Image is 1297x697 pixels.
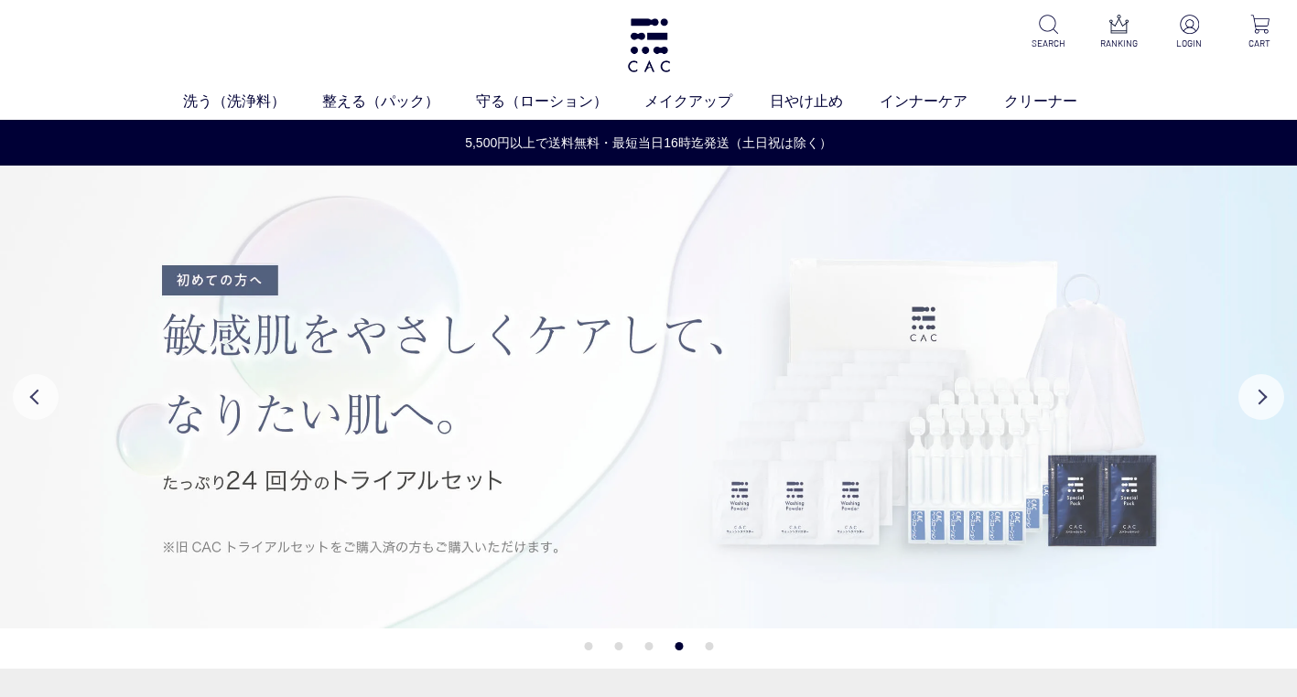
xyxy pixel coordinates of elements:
[880,91,1004,113] a: インナーケア
[675,642,683,650] button: 4 of 5
[1167,37,1212,50] p: LOGIN
[705,642,713,650] button: 5 of 5
[1026,37,1071,50] p: SEARCH
[1,134,1296,153] a: 5,500円以上で送料無料・最短当日16時迄発送（土日祝は除く）
[13,374,59,420] button: Previous
[1097,15,1141,50] a: RANKING
[644,642,653,650] button: 3 of 5
[183,91,322,113] a: 洗う（洗浄料）
[644,91,769,113] a: メイクアップ
[1004,91,1114,113] a: クリーナー
[584,642,592,650] button: 1 of 5
[1167,15,1212,50] a: LOGIN
[1238,374,1284,420] button: Next
[614,642,622,650] button: 2 of 5
[1026,15,1071,50] a: SEARCH
[770,91,880,113] a: 日やけ止め
[322,91,476,113] a: 整える（パック）
[476,91,644,113] a: 守る（ローション）
[625,18,673,72] img: logo
[1238,15,1282,50] a: CART
[1097,37,1141,50] p: RANKING
[1238,37,1282,50] p: CART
